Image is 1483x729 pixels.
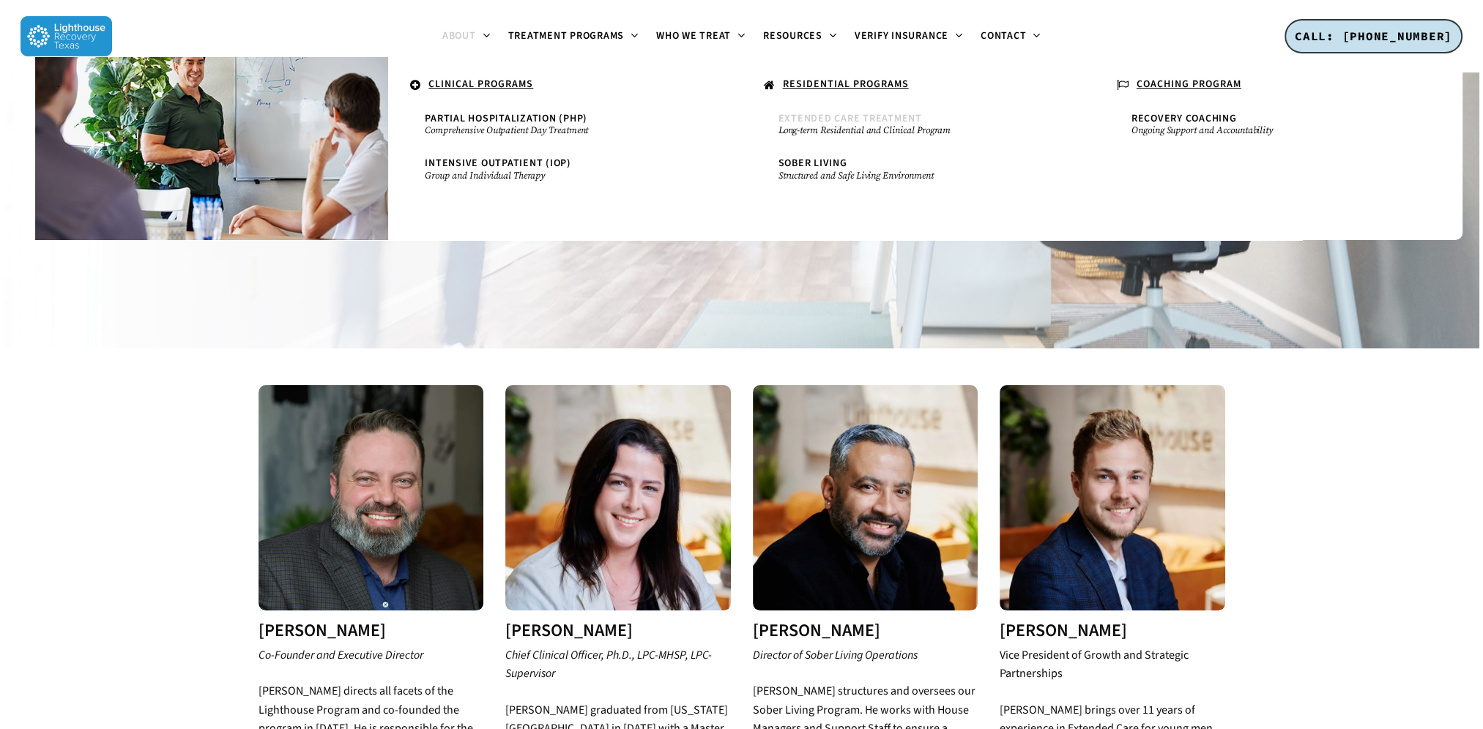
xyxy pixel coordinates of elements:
span: Intensive Outpatient (IOP) [425,156,571,171]
a: Verify Insurance [846,31,972,42]
h3: [PERSON_NAME] [505,621,731,640]
span: Who We Treat [656,29,731,43]
span: About [442,29,476,43]
a: Extended Care TreatmentLong-term Residential and Clinical Program [771,106,1066,143]
a: About [434,31,499,42]
a: Contact [972,31,1049,42]
a: Recovery CoachingOngoing Support and Accountability [1124,106,1419,143]
a: Resources [754,31,846,42]
a: Partial Hospitalization (PHP)Comprehensive Outpatient Day Treatment [417,106,712,143]
u: RESIDENTIAL PROGRAMS [783,77,909,91]
h3: [PERSON_NAME] [259,621,484,640]
span: . [57,77,61,91]
a: CLINICAL PROGRAMS [403,72,726,100]
em: Co-Founder and Executive Director [259,647,423,663]
a: Who We Treat [647,31,754,42]
a: . [50,72,373,97]
small: Ongoing Support and Accountability [1131,124,1411,136]
img: Lighthouse Recovery Texas [21,16,112,56]
i: Vice President of Growth and Strategic Partnerships [1000,647,1189,682]
u: COACHING PROGRAM [1137,77,1241,91]
h3: [PERSON_NAME] [753,621,978,640]
u: CLINICAL PROGRAMS [428,77,533,91]
span: Contact [981,29,1026,43]
a: RESIDENTIAL PROGRAMS [757,72,1080,100]
small: Structured and Safe Living Environment [778,170,1058,182]
a: COACHING PROGRAM [1110,72,1433,100]
span: Extended Care Treatment [778,111,922,126]
a: Intensive Outpatient (IOP)Group and Individual Therapy [417,151,712,188]
h3: [PERSON_NAME] [1000,621,1225,640]
span: Sober Living [778,156,847,171]
span: Partial Hospitalization (PHP) [425,111,587,126]
span: CALL: [PHONE_NUMBER] [1295,29,1452,43]
span: Treatment Programs [508,29,625,43]
small: Group and Individual Therapy [425,170,705,182]
small: Comprehensive Outpatient Day Treatment [425,124,705,136]
a: Sober LivingStructured and Safe Living Environment [771,151,1066,188]
span: Verify Insurance [855,29,948,43]
span: Recovery Coaching [1131,111,1237,126]
small: Long-term Residential and Clinical Program [778,124,1058,136]
a: CALL: [PHONE_NUMBER] [1285,19,1462,54]
a: Treatment Programs [499,31,648,42]
span: Resources [763,29,822,43]
em: Chief Clinical Officer, Ph.D., LPC-MHSP, LPC-Supervisor [505,647,712,682]
em: Director of Sober Living Operations [753,647,918,663]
